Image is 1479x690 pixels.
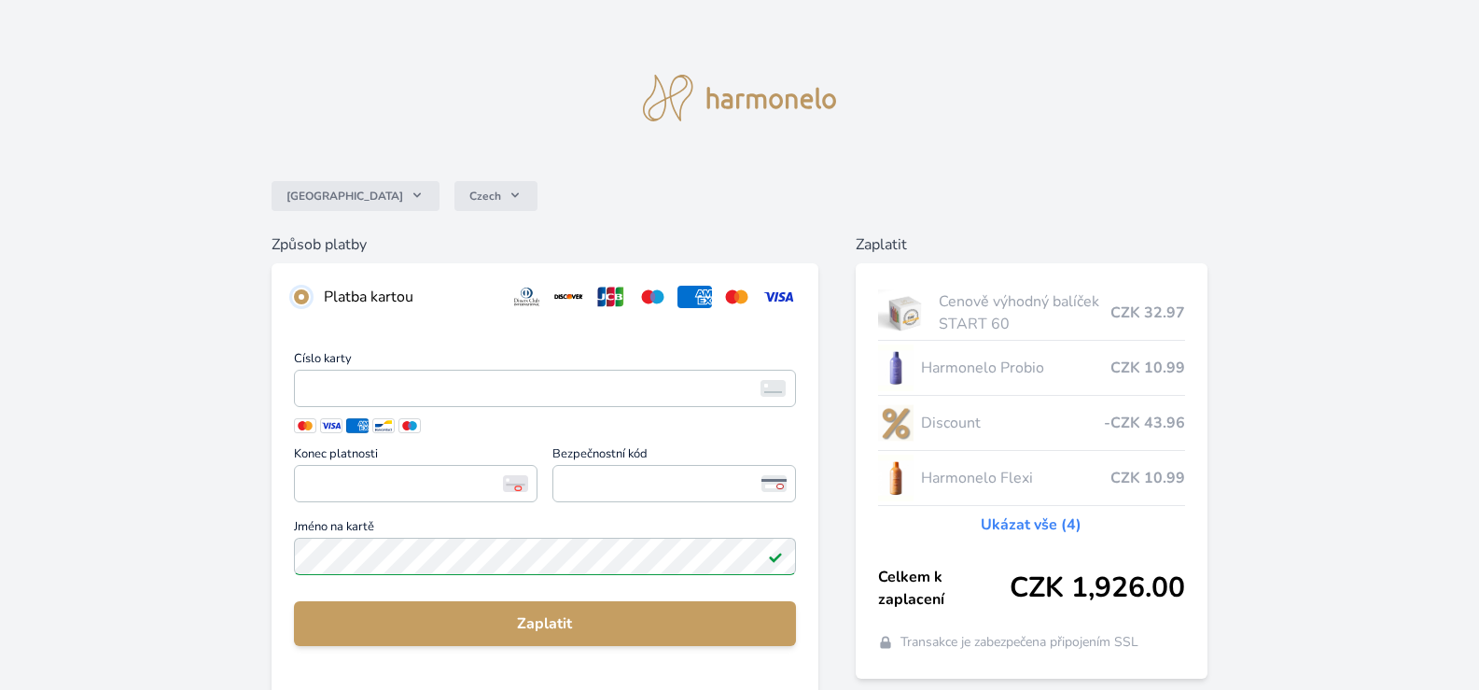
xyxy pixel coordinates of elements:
img: Platné pole [768,549,783,564]
img: discount-lo.png [878,400,914,446]
iframe: Iframe pro číslo karty [302,375,788,401]
span: Celkem k zaplacení [878,566,1010,611]
input: Jméno na kartěPlatné pole [294,538,796,575]
span: Číslo karty [294,353,796,370]
span: CZK 10.99 [1110,467,1185,489]
img: logo.svg [643,75,837,121]
span: [GEOGRAPHIC_DATA] [286,189,403,204]
div: Platba kartou [324,286,495,308]
img: visa.svg [761,286,796,308]
span: Zaplatit [309,613,781,635]
img: CLEAN_FLEXI_se_stinem_x-hi_(1)-lo.jpg [878,455,914,501]
span: Harmonelo Flexi [921,467,1110,489]
span: Harmonelo Probio [921,357,1110,379]
span: -CZK 43.96 [1104,412,1185,434]
span: Czech [469,189,501,204]
span: Cenově výhodný balíček START 60 [939,290,1111,335]
img: amex.svg [677,286,712,308]
img: mc.svg [719,286,754,308]
img: discover.svg [551,286,586,308]
h6: Zaplatit [856,233,1207,256]
span: CZK 32.97 [1110,302,1185,324]
span: CZK 1,926.00 [1010,571,1185,605]
button: Czech [454,181,537,211]
h6: Způsob platby [272,233,818,256]
img: diners.svg [509,286,544,308]
img: CLEAN_PROBIO_se_stinem_x-lo.jpg [878,345,914,391]
img: card [760,380,786,397]
span: Transakce je zabezpečena připojením SSL [900,633,1138,652]
a: Ukázat vše (4) [981,514,1081,536]
span: Discount [921,412,1104,434]
button: Zaplatit [294,601,796,646]
span: Konec platnosti [294,448,537,465]
span: Jméno na kartě [294,521,796,538]
span: CZK 10.99 [1110,357,1185,379]
img: maestro.svg [635,286,670,308]
iframe: Iframe pro bezpečnostní kód [561,471,788,497]
img: Konec platnosti [503,475,528,492]
img: start.jpg [878,289,931,336]
iframe: Iframe pro datum vypršení platnosti [302,471,529,497]
span: Bezpečnostní kód [552,448,796,465]
button: [GEOGRAPHIC_DATA] [272,181,440,211]
img: jcb.svg [593,286,628,308]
